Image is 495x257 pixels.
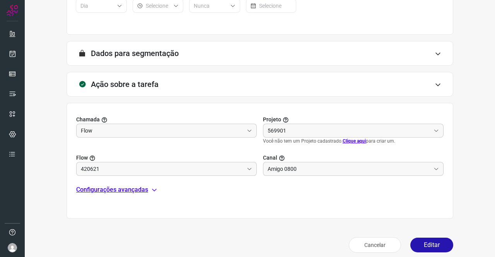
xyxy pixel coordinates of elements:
[263,154,277,162] span: Canal
[8,243,17,252] img: avatar-user-boy.jpg
[349,237,401,253] button: Cancelar
[263,116,281,124] span: Projeto
[91,49,179,58] h3: Dados para segmentação
[76,116,100,124] span: Chamada
[410,238,453,252] button: Editar
[76,185,148,194] p: Configurações avançadas
[81,162,244,175] input: Você precisa criar/selecionar um Projeto.
[91,80,159,89] h3: Ação sobre a tarefa
[268,162,430,175] input: Selecione um canal
[263,138,444,145] p: Você não tem um Projeto cadastrado. para criar um.
[7,5,18,16] img: Logo
[76,154,88,162] span: Flow
[81,124,244,137] input: Selecionar projeto
[343,138,366,144] a: Clique aqui
[268,124,430,137] input: Selecionar projeto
